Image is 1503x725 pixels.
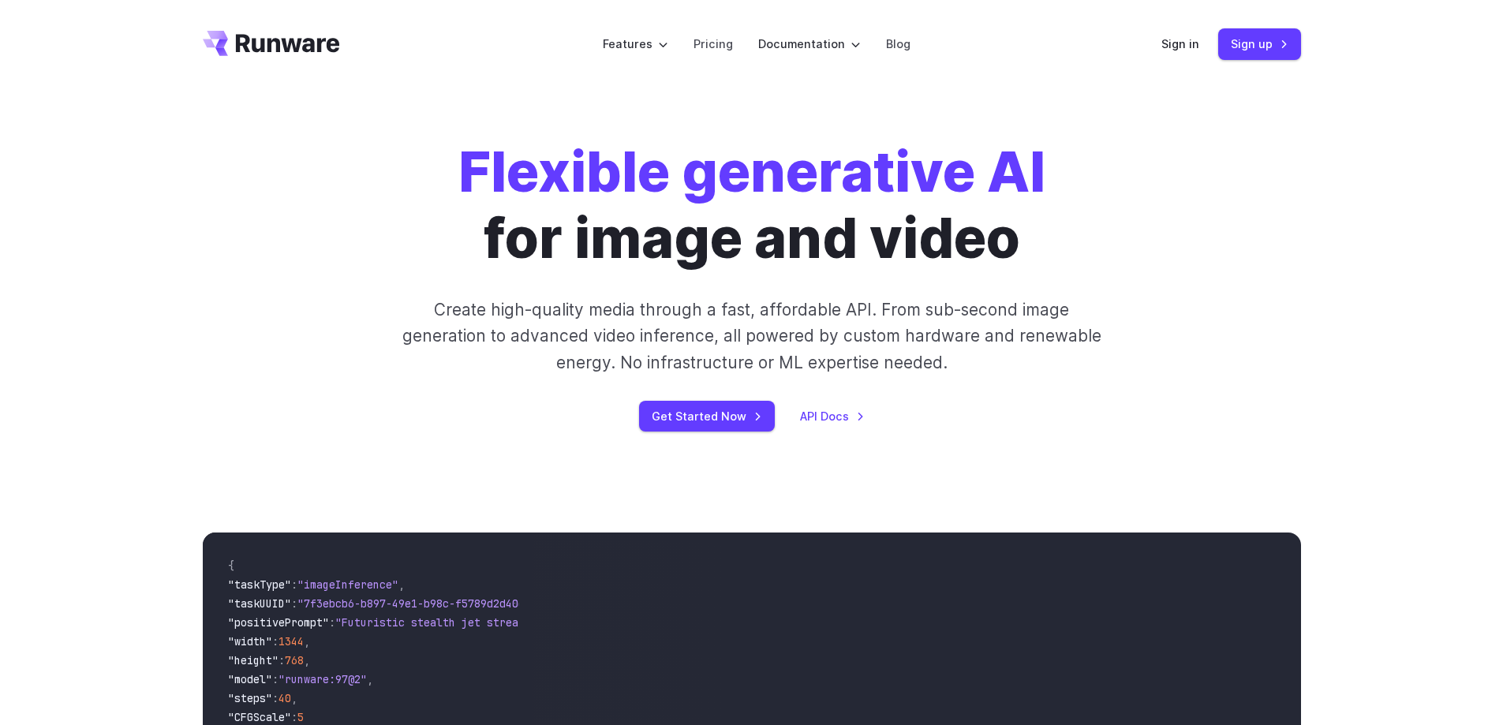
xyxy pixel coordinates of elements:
[304,653,310,667] span: ,
[291,691,297,705] span: ,
[335,615,910,630] span: "Futuristic stealth jet streaking through a neon-lit cityscape with glowing purple exhaust"
[291,596,297,611] span: :
[639,401,775,432] a: Get Started Now
[203,31,340,56] a: Go to /
[228,710,291,724] span: "CFGScale"
[800,407,865,425] a: API Docs
[228,691,272,705] span: "steps"
[329,615,335,630] span: :
[367,672,373,686] span: ,
[285,653,304,667] span: 768
[279,653,285,667] span: :
[279,634,304,648] span: 1344
[694,35,733,53] a: Pricing
[297,577,398,592] span: "imageInference"
[228,559,234,573] span: {
[272,634,279,648] span: :
[758,35,861,53] label: Documentation
[279,691,291,705] span: 40
[228,577,291,592] span: "taskType"
[272,672,279,686] span: :
[1218,28,1301,59] a: Sign up
[279,672,367,686] span: "runware:97@2"
[603,35,668,53] label: Features
[228,653,279,667] span: "height"
[304,634,310,648] span: ,
[297,710,304,724] span: 5
[458,138,1045,205] strong: Flexible generative AI
[228,634,272,648] span: "width"
[228,615,329,630] span: "positivePrompt"
[291,710,297,724] span: :
[886,35,910,53] a: Blog
[297,596,537,611] span: "7f3ebcb6-b897-49e1-b98c-f5789d2d40d7"
[398,577,405,592] span: ,
[228,672,272,686] span: "model"
[400,297,1103,376] p: Create high-quality media through a fast, affordable API. From sub-second image generation to adv...
[272,691,279,705] span: :
[1161,35,1199,53] a: Sign in
[291,577,297,592] span: :
[228,596,291,611] span: "taskUUID"
[458,139,1045,271] h1: for image and video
